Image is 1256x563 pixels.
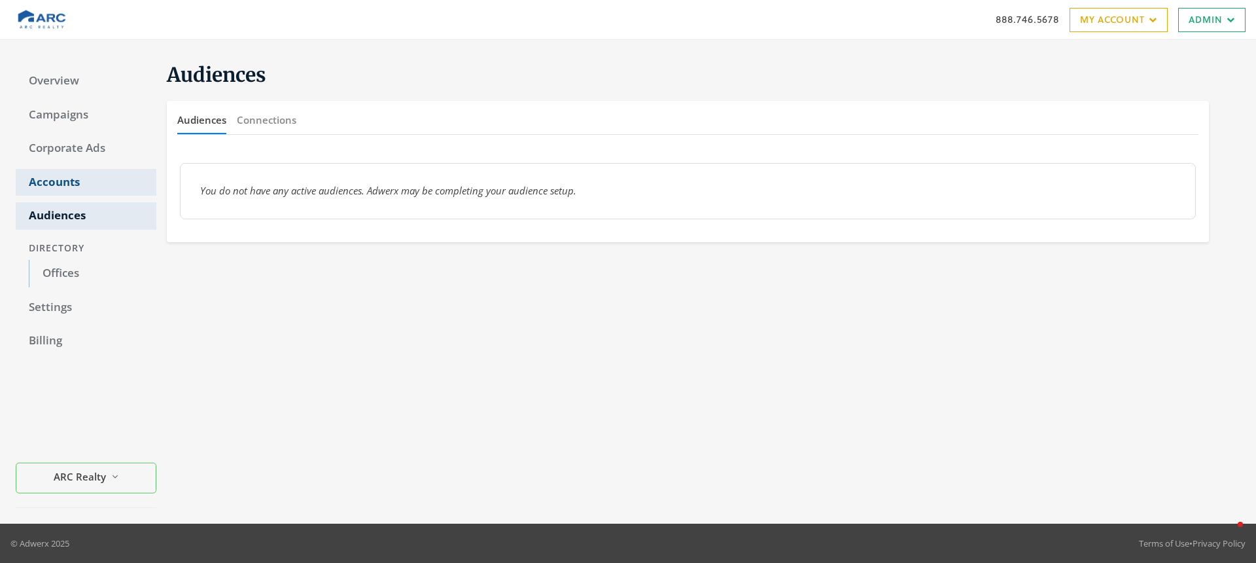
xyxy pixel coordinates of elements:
[237,106,296,134] button: Connections
[10,3,75,36] img: Adwerx
[1178,8,1246,32] a: Admin
[200,183,1176,198] div: You do not have any active audiences. Adwerx may be completing your audience setup.
[996,12,1059,26] a: 888.746.5678
[16,135,156,162] a: Corporate Ads
[1070,8,1168,32] a: My Account
[177,106,226,134] button: Audiences
[1139,537,1246,550] div: •
[16,202,156,230] a: Audiences
[16,67,156,95] a: Overview
[1212,518,1243,550] iframe: Intercom live chat
[16,101,156,129] a: Campaigns
[29,260,156,287] a: Offices
[54,469,106,484] span: ARC Realty
[16,463,156,494] button: ARC Realty
[16,294,156,321] a: Settings
[16,169,156,196] a: Accounts
[167,62,266,87] span: Audiences
[16,236,156,261] div: Directory
[16,327,156,355] a: Billing
[1139,537,1189,549] a: Terms of Use
[10,537,69,550] p: © Adwerx 2025
[1193,537,1246,549] a: Privacy Policy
